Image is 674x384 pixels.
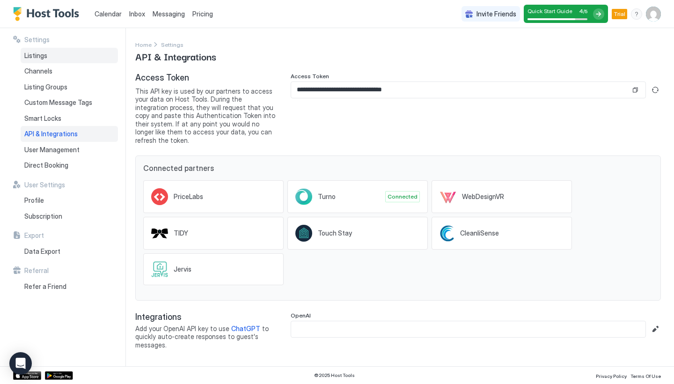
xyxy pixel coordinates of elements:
span: Inbox [129,10,145,18]
button: Edit [650,324,661,335]
span: Listing Groups [24,83,67,91]
span: Terms Of Use [630,373,661,379]
span: OpenAI [291,312,311,319]
a: WebDesignVR [432,180,572,213]
a: CleanliSense [432,217,572,250]
span: TIDY [174,229,188,237]
span: 4 [579,7,583,15]
a: ChatGPT [231,325,260,332]
span: WebDesignVR [462,192,504,201]
a: App Store [13,371,41,380]
a: Settings [161,39,183,49]
a: TIDY [143,217,284,250]
a: Channels [21,63,118,79]
button: Copy [630,85,640,95]
a: Privacy Policy [596,370,627,380]
span: Pricing [192,10,213,18]
span: Settings [24,36,50,44]
a: API & Integrations [21,126,118,142]
span: / 5 [583,8,587,15]
span: PriceLabs [174,192,203,201]
span: Connected [388,192,418,201]
span: Connected partners [143,163,653,173]
span: Quick Start Guide [527,7,572,15]
a: Host Tools Logo [13,7,83,21]
a: Google Play Store [45,371,73,380]
span: User Management [24,146,80,154]
span: Direct Booking [24,161,68,170]
a: Inbox [129,9,145,19]
span: Custom Message Tags [24,98,92,107]
span: Access Token [291,73,329,80]
span: Jervis [174,265,191,273]
a: Refer a Friend [21,279,118,295]
a: Messaging [153,9,185,19]
span: Calendar [95,10,122,18]
div: Breadcrumb [135,39,152,49]
input: Input Field [291,82,630,98]
span: Invite Friends [476,10,516,18]
a: PriceLabs [143,180,284,213]
a: TurnoConnected [287,180,428,213]
span: Export [24,231,44,240]
span: Privacy Policy [596,373,627,379]
span: Settings [161,41,183,48]
span: Trial [614,10,625,18]
div: menu [631,8,642,20]
span: Channels [24,67,52,75]
div: Open Intercom Messenger [9,352,32,375]
span: Data Export [24,247,60,256]
span: User Settings [24,181,65,189]
span: Subscription [24,212,62,221]
span: Access Token [135,73,276,83]
span: Listings [24,52,47,60]
span: Add your OpenAI API key to use to quickly auto-create responses to guest's messages. [135,325,276,349]
span: Profile [24,196,44,205]
a: Profile [21,192,118,208]
a: Home [135,39,152,49]
span: CleanliSense [460,229,499,237]
span: Messaging [153,10,185,18]
a: Listing Groups [21,79,118,95]
a: Subscription [21,208,118,224]
span: Turno [318,192,336,201]
span: API & Integrations [24,130,78,138]
button: Generate new token [650,84,661,96]
span: This API key is used by our partners to access your data on Host Tools. During the integration pr... [135,87,276,145]
a: Smart Locks [21,111,118,126]
a: Terms Of Use [630,370,661,380]
span: © 2025 Host Tools [314,372,355,378]
span: Referral [24,266,49,275]
input: Input Field [291,321,645,337]
span: Home [135,41,152,48]
a: Direct Booking [21,157,118,173]
a: Custom Message Tags [21,95,118,111]
span: API & Integrations [135,49,216,63]
span: Integrations [135,312,276,323]
a: User Management [21,142,118,158]
a: Calendar [95,9,122,19]
span: Touch Stay [318,229,352,237]
span: Refer a Friend [24,282,66,291]
a: Jervis [143,253,284,285]
a: Touch Stay [287,217,428,250]
a: Listings [21,48,118,64]
a: Data Export [21,244,118,259]
span: Smart Locks [24,114,61,123]
div: User profile [646,7,661,22]
div: Breadcrumb [161,39,183,49]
